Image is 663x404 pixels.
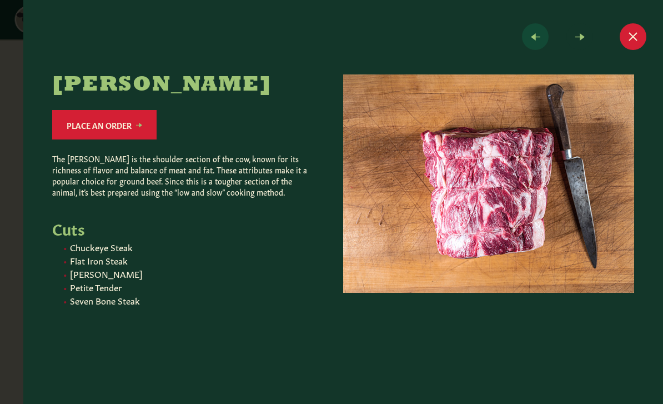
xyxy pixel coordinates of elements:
[70,281,317,292] li: Petite Tender
[52,74,317,97] h2: [PERSON_NAME]
[70,241,317,252] li: Chuckeye Steak
[52,220,317,237] h5: Cuts
[70,268,317,279] li: [PERSON_NAME]
[52,110,157,139] a: Place an Order
[52,153,317,197] p: The [PERSON_NAME] is the shoulder section of the cow, known for its richness of flavor and balanc...
[70,295,317,306] li: Seven Bone Steak
[620,23,646,50] button: Close modal
[70,255,317,266] li: Flat Iron Steak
